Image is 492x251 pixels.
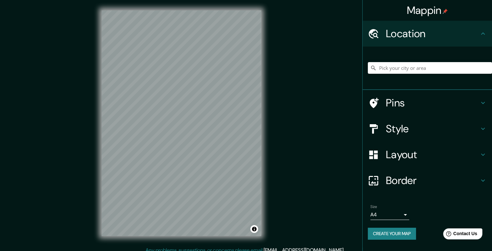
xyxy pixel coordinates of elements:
[370,210,409,220] div: A4
[102,10,261,236] canvas: Map
[434,226,485,244] iframe: Help widget launcher
[443,9,448,14] img: pin-icon.png
[368,228,416,240] button: Create your map
[363,90,492,116] div: Pins
[386,96,479,109] h4: Pins
[363,142,492,168] div: Layout
[386,122,479,135] h4: Style
[363,21,492,47] div: Location
[250,225,258,233] button: Toggle attribution
[386,174,479,187] h4: Border
[370,204,377,210] label: Size
[407,4,448,17] h4: Mappin
[386,148,479,161] h4: Layout
[363,116,492,142] div: Style
[386,27,479,40] h4: Location
[368,62,492,74] input: Pick your city or area
[363,168,492,193] div: Border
